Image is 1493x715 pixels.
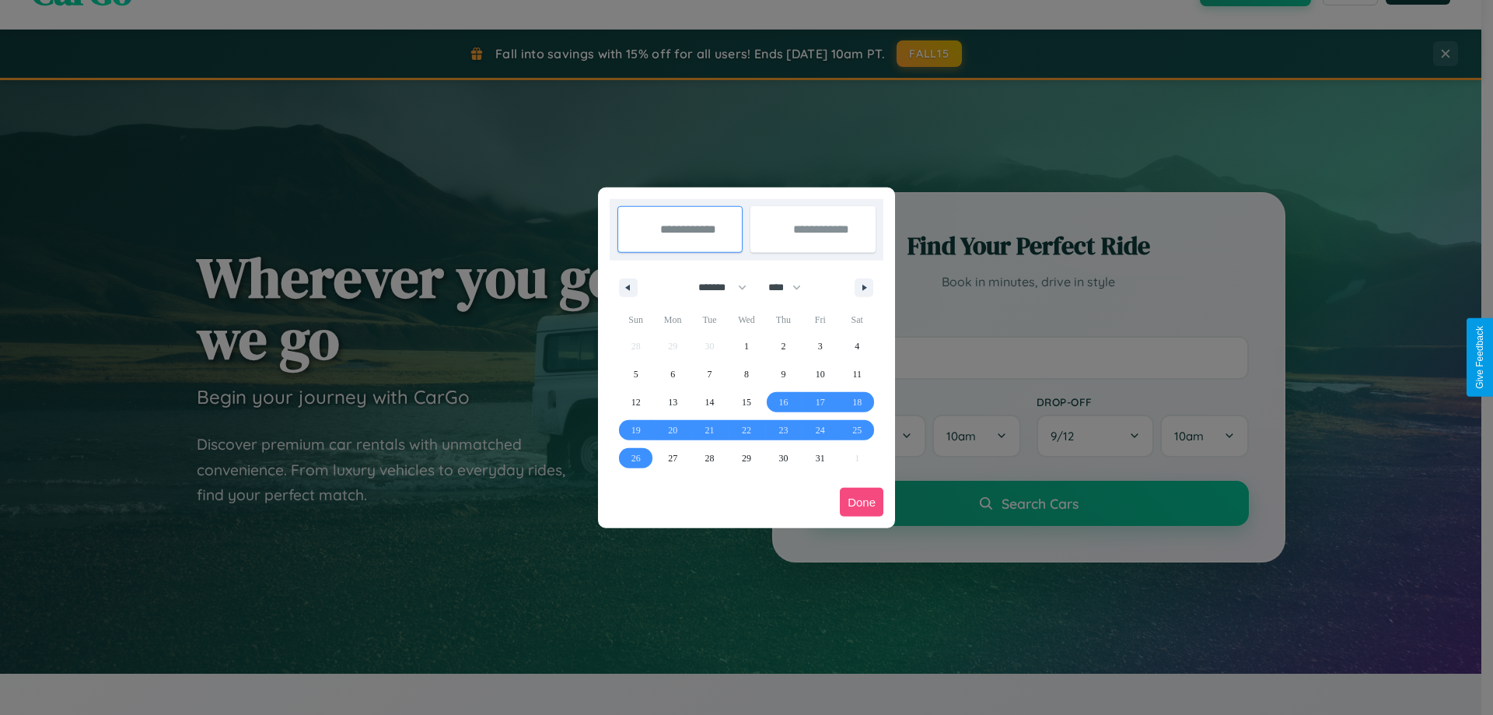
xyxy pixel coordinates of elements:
button: 20 [654,416,691,444]
span: 31 [816,444,825,472]
span: Sun [617,307,654,332]
div: Give Feedback [1474,326,1485,389]
span: 16 [778,388,788,416]
button: 18 [839,388,876,416]
button: 7 [691,360,728,388]
span: 11 [852,360,862,388]
span: 7 [708,360,712,388]
button: 24 [802,416,838,444]
span: 29 [742,444,751,472]
button: 17 [802,388,838,416]
button: Done [840,488,883,517]
button: 13 [654,388,691,416]
span: 24 [816,416,825,444]
span: 9 [781,360,785,388]
button: 11 [839,360,876,388]
span: Fri [802,307,838,332]
button: 5 [617,360,654,388]
button: 9 [765,360,802,388]
span: 6 [670,360,675,388]
span: 4 [855,332,859,360]
span: Mon [654,307,691,332]
button: 23 [765,416,802,444]
span: 3 [818,332,823,360]
button: 31 [802,444,838,472]
span: 26 [631,444,641,472]
button: 2 [765,332,802,360]
span: 19 [631,416,641,444]
span: 23 [778,416,788,444]
button: 12 [617,388,654,416]
span: Tue [691,307,728,332]
span: 15 [742,388,751,416]
span: Thu [765,307,802,332]
button: 15 [728,388,764,416]
span: 21 [705,416,715,444]
button: 8 [728,360,764,388]
button: 28 [691,444,728,472]
button: 14 [691,388,728,416]
span: 1 [744,332,749,360]
span: 18 [852,388,862,416]
button: 4 [839,332,876,360]
button: 6 [654,360,691,388]
span: 2 [781,332,785,360]
button: 1 [728,332,764,360]
span: 10 [816,360,825,388]
button: 27 [654,444,691,472]
button: 10 [802,360,838,388]
button: 3 [802,332,838,360]
button: 22 [728,416,764,444]
span: 20 [668,416,677,444]
span: 25 [852,416,862,444]
span: 17 [816,388,825,416]
span: Wed [728,307,764,332]
span: Sat [839,307,876,332]
button: 21 [691,416,728,444]
span: 5 [634,360,638,388]
button: 25 [839,416,876,444]
span: 30 [778,444,788,472]
span: 22 [742,416,751,444]
button: 30 [765,444,802,472]
span: 13 [668,388,677,416]
span: 28 [705,444,715,472]
span: 14 [705,388,715,416]
span: 27 [668,444,677,472]
button: 19 [617,416,654,444]
button: 29 [728,444,764,472]
button: 16 [765,388,802,416]
button: 26 [617,444,654,472]
span: 8 [744,360,749,388]
span: 12 [631,388,641,416]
